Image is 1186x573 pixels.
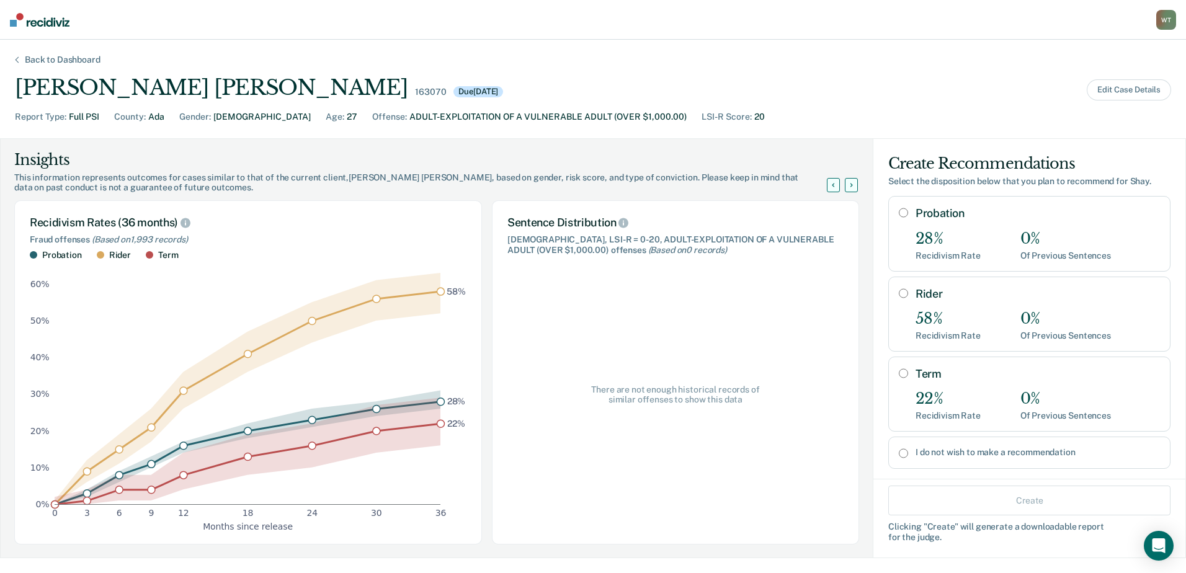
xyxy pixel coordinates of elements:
text: 10% [30,462,50,472]
button: Create [888,486,1170,515]
div: 0% [1020,390,1111,408]
div: Age : [326,110,344,123]
div: Probation [42,250,82,260]
text: 3 [84,508,90,518]
text: 18 [243,508,254,518]
div: 163070 [415,87,446,97]
text: 50% [30,316,50,326]
text: 22% [447,418,465,428]
div: 20 [754,110,765,123]
div: Recidivism Rate [916,411,981,421]
div: Insights [14,150,842,170]
div: Ada [148,110,164,123]
text: 58% [447,286,466,296]
div: Recidivism Rates (36 months) [30,216,466,229]
div: Due [DATE] [453,86,503,97]
text: 40% [30,352,50,362]
g: x-axis label [203,521,293,531]
div: 0% [1020,230,1111,248]
div: Gender : [179,110,211,123]
div: Sentence Distribution [507,216,844,229]
div: 27 [347,110,357,123]
text: 0% [36,499,50,509]
div: Fraud offenses [30,234,466,245]
div: Offense : [372,110,407,123]
div: Recidivism Rate [916,331,981,341]
text: Months since release [203,521,293,531]
div: [DEMOGRAPHIC_DATA] [213,110,311,123]
div: Back to Dashboard [10,55,115,65]
div: Open Intercom Messenger [1144,531,1174,561]
div: 22% [916,390,981,408]
div: [DEMOGRAPHIC_DATA], LSI-R = 0-20, ADULT-EXPLOITATION OF A VULNERABLE ADULT (OVER $1,000.00) offenses [507,234,844,255]
div: Select the disposition below that you plan to recommend for Shay . [888,176,1170,187]
div: ADULT-EXPLOITATION OF A VULNERABLE ADULT (OVER $1,000.00) [409,110,687,123]
text: 20% [30,425,50,435]
div: This information represents outcomes for cases similar to that of the current client, [PERSON_NAM... [14,172,842,193]
div: 58% [916,310,981,328]
text: 28% [447,396,466,406]
div: Term [158,250,178,260]
div: Report Type : [15,110,66,123]
label: I do not wish to make a recommendation [916,447,1160,458]
div: Of Previous Sentences [1020,251,1111,261]
div: Recidivism Rate [916,251,981,261]
span: There are not enough historical records of similar offenses to show this data [587,384,764,406]
div: Of Previous Sentences [1020,411,1111,421]
span: (Based on 0 records ) [648,245,727,255]
text: 6 [117,508,122,518]
div: Rider [109,250,131,260]
text: 24 [306,508,318,518]
g: x-axis tick label [52,508,446,518]
label: Probation [916,207,1160,220]
text: 30% [30,389,50,399]
text: 12 [178,508,189,518]
button: WT [1156,10,1176,30]
div: County : [114,110,146,123]
text: 30 [371,508,382,518]
button: Edit Case Details [1087,79,1171,100]
div: W T [1156,10,1176,30]
g: text [447,286,466,428]
img: Recidiviz [10,13,69,27]
div: 0% [1020,310,1111,328]
label: Rider [916,287,1160,301]
div: LSI-R Score : [702,110,752,123]
div: 28% [916,230,981,248]
text: 36 [435,508,447,518]
div: Full PSI [69,110,99,123]
label: Term [916,367,1160,381]
span: (Based on 1,993 records ) [92,234,188,244]
div: [PERSON_NAME] [PERSON_NAME] [15,75,408,100]
div: Clicking " Create " will generate a downloadable report for the judge. [888,522,1170,543]
text: 9 [149,508,154,518]
text: 0 [52,508,58,518]
div: Of Previous Sentences [1020,331,1111,341]
div: Create Recommendations [888,154,1170,174]
g: y-axis tick label [30,278,50,509]
text: 60% [30,278,50,288]
g: area [55,273,440,504]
